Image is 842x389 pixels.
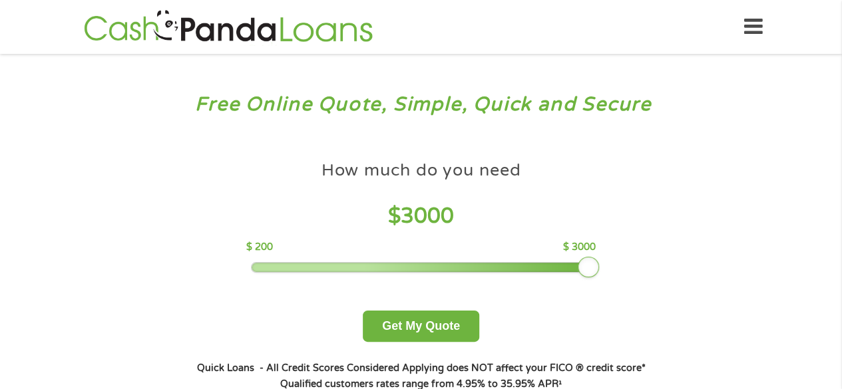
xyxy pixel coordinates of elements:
[563,240,596,255] p: $ 3000
[197,362,399,374] strong: Quick Loans - All Credit Scores Considered
[363,311,479,342] button: Get My Quote
[80,8,377,46] img: GetLoanNow Logo
[246,240,273,255] p: $ 200
[401,203,454,229] span: 3000
[39,92,804,117] h3: Free Online Quote, Simple, Quick and Secure
[402,362,646,374] strong: Applying does NOT affect your FICO ® credit score*
[246,203,596,230] h4: $
[321,160,521,182] h4: How much do you need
